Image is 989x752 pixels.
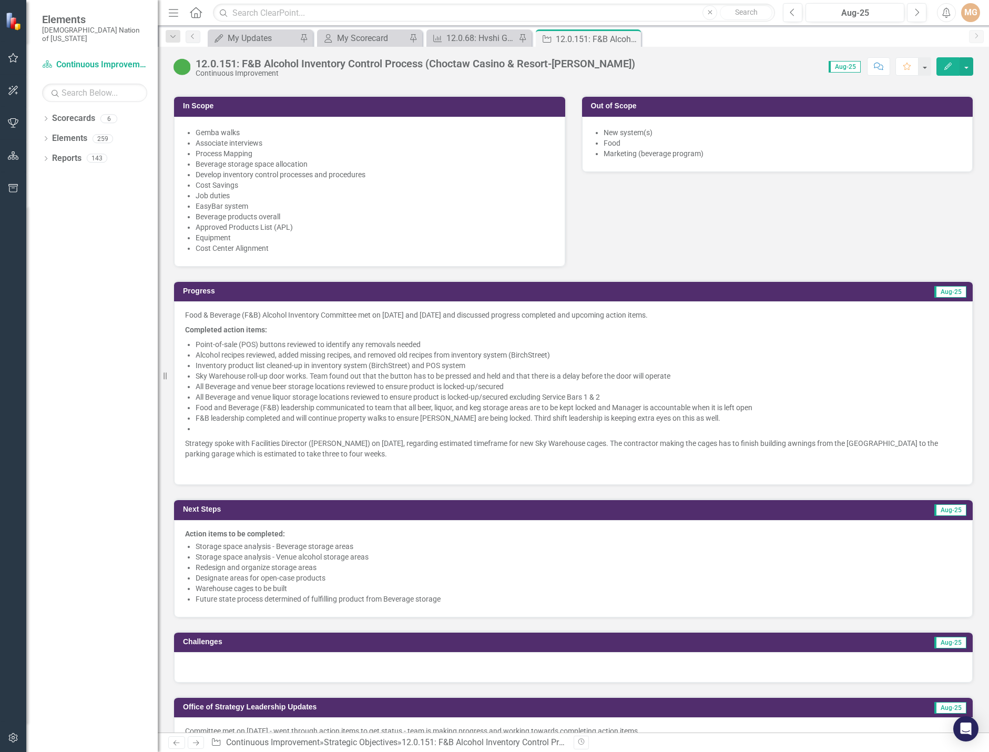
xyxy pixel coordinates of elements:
li: Beverage products overall [196,211,554,222]
li: Storage space analysis - Beverage storage areas [196,541,962,552]
a: Scorecards [52,113,95,125]
li: Future state process determined of fulfilling product from Beverage storage [196,594,962,604]
li: Inventory product list cleaned-up in inventory system (BirchStreet) and POS system [196,360,962,371]
li: EasyBar system [196,201,554,211]
li: Cost Center Alignment​ [196,243,554,253]
input: Search Below... [42,84,147,102]
a: Elements [52,133,87,145]
a: My Updates [210,32,297,45]
button: Aug-25 [806,3,904,22]
h3: Next Steps [183,505,603,513]
a: Strategic Objectives [324,737,397,747]
li: Point-of-sale (POS) buttons reviewed to identify any removals needed [196,339,962,350]
li: Warehouse cages to be built [196,583,962,594]
div: 6 [100,114,117,123]
span: Elements [42,13,147,26]
div: 143 [87,154,107,163]
p: Strategy spoke with Facilities Director ([PERSON_NAME]) on [DATE], regarding estimated timeframe ... [185,436,962,461]
h3: Challenges [183,638,608,646]
li: Gemba walks [196,127,554,138]
span: Aug-25 [829,61,861,73]
li: Designate areas for open-case products [196,573,962,583]
button: Search [720,5,772,20]
li: Food and Beverage (F&B) leadership communicated to team that all beer, liquor, and keg storage ar... [196,402,962,413]
li: Sky Warehouse roll-up door works. Team found out that the button has to be pressed and held and t... [196,371,962,381]
h3: Progress [183,287,568,295]
span: Aug-25 [934,286,966,298]
li: Food [604,138,962,148]
li: Process Mapping [196,148,554,159]
li: Job duties [196,190,554,201]
div: 12.0.151: F&B Alcohol Inventory Control Process (Choctaw Casino & Resort-[PERSON_NAME]) [196,58,635,69]
li: All Beverage and venue liquor storage locations reviewed to ensure product is locked-up/secured e... [196,392,962,402]
button: MG [961,3,980,22]
h3: Out of Scope [591,102,968,110]
div: Aug-25 [809,7,901,19]
div: My Updates [228,32,297,45]
li: Associate interviews [196,138,554,148]
a: Continuous Improvement [42,59,147,71]
a: Reports [52,153,81,165]
li: Redesign and organize storage areas [196,562,962,573]
li: Storage space analysis - Venue alcohol storage areas [196,552,962,562]
li: Alcohol recipes reviewed, added missing recipes, and removed old recipes from inventory system (B... [196,350,962,360]
li: Beverage storage space allocation [196,159,554,169]
li: Cost Savings [196,180,554,190]
li: Marketing (beverage program) [604,148,962,159]
div: 259 [93,134,113,143]
div: 12.0.151: F&B Alcohol Inventory Control Process (Choctaw Casino & Resort-[PERSON_NAME]) [556,33,638,46]
div: » » [211,737,565,749]
strong: Completed action items: [185,326,267,334]
div: Continuous Improvement [196,69,635,77]
strong: Action items to be completed: [185,530,285,538]
div: My Scorecard [337,32,406,45]
a: Continuous Improvement [226,737,320,747]
li: Develop inventory control processes and procedures [196,169,554,180]
div: Open Intercom Messenger [953,716,978,741]
div: 12.0.68: Hvshi Gift Shop Inventory KPIs [446,32,516,45]
li: Approved Products List (APL) [196,222,554,232]
span: Search [735,8,758,16]
li: All Beverage and venue beer storage locations reviewed to ensure product is locked-up/secured [196,381,962,392]
img: CI Action Plan Approved/In Progress [174,58,190,75]
h3: Office of Strategy Leadership Updates [183,703,812,711]
a: My Scorecard [320,32,406,45]
p: Committee met on [DATE] - went through action items to get status - team is making progress and w... [185,726,962,738]
a: 12.0.68: Hvshi Gift Shop Inventory KPIs [429,32,516,45]
span: Aug-25 [934,504,966,516]
small: [DEMOGRAPHIC_DATA] Nation of [US_STATE] [42,26,147,43]
p: Food & Beverage (F&B) Alcohol Inventory Committee met on [DATE] and [DATE] and discussed progress... [185,310,962,322]
span: Aug-25 [934,637,966,648]
h3: In Scope [183,102,560,110]
input: Search ClearPoint... [213,4,775,22]
img: ClearPoint Strategy [5,12,24,31]
li: New system(s) [604,127,962,138]
li: F&B leadership completed and will continue property walks to ensure [PERSON_NAME] are being locke... [196,413,962,423]
span: Aug-25 [934,702,966,714]
li: Equipment [196,232,554,243]
div: 12.0.151: F&B Alcohol Inventory Control Process (Choctaw Casino & Resort-[PERSON_NAME]) [402,737,747,747]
